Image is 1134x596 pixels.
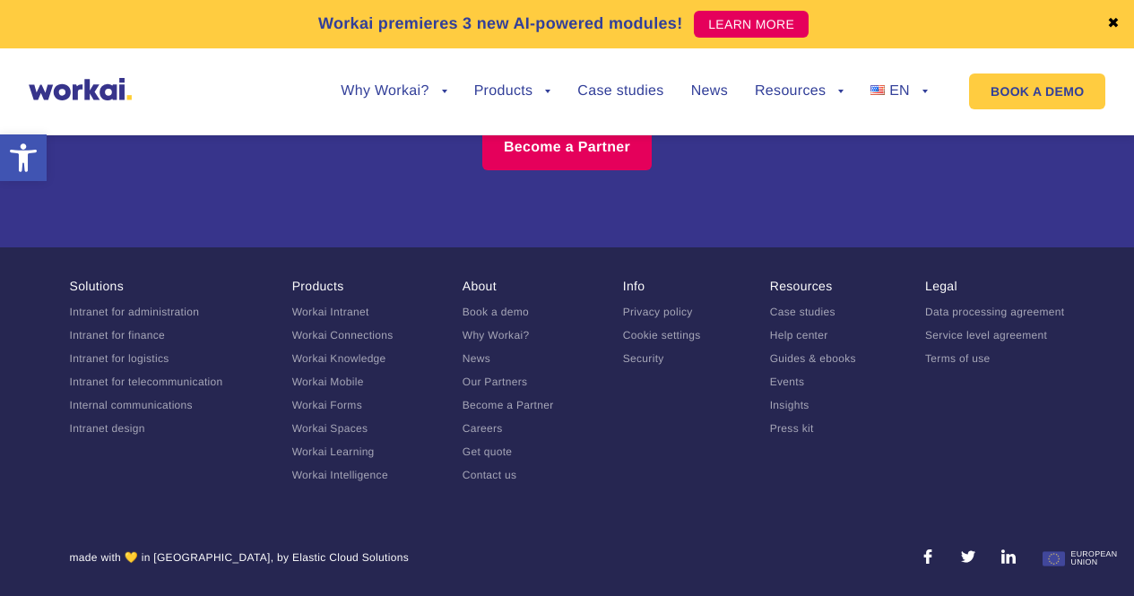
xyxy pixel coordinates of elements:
[463,352,490,365] a: News
[292,306,369,318] a: Workai Intranet
[70,306,200,318] a: Intranet for administration
[482,125,652,170] a: Become a Partner
[770,329,828,341] a: Help center
[623,306,693,318] a: Privacy policy
[623,279,645,293] a: Info
[925,329,1047,341] a: Service level agreement
[474,84,551,99] a: Products
[70,422,145,435] a: Intranet design
[770,376,805,388] a: Events
[925,306,1064,318] a: Data processing agreement
[623,329,701,341] a: Cookie settings
[292,399,362,411] a: Workai Forms
[623,352,664,365] a: Security
[70,352,169,365] a: Intranet for logistics
[463,399,554,411] a: Become a Partner
[1107,17,1120,31] a: ✖
[292,376,364,388] a: Workai Mobile
[292,279,344,293] a: Products
[70,329,165,341] a: Intranet for finance
[292,329,394,341] a: Workai Connections
[292,422,368,435] a: Workai Spaces
[770,279,833,293] a: Resources
[770,306,835,318] a: Case studies
[770,399,809,411] a: Insights
[691,84,728,99] a: News
[577,84,663,99] a: Case studies
[755,84,844,99] a: Resources
[463,279,497,293] a: About
[770,422,814,435] a: Press kit
[70,279,124,293] a: Solutions
[292,352,386,365] a: Workai Knowledge
[925,279,957,293] a: Legal
[463,306,529,318] a: Book a demo
[463,422,503,435] a: Careers
[341,84,446,99] a: Why Workai?
[9,442,493,587] iframe: Popup CTA
[925,352,991,365] a: Terms of use
[70,399,193,411] a: Internal communications
[70,376,223,388] a: Intranet for telecommunication
[463,376,528,388] a: Our Partners
[318,12,683,36] p: Workai premieres 3 new AI-powered modules!
[463,329,530,341] a: Why Workai?
[770,352,856,365] a: Guides & ebooks
[694,11,809,38] a: LEARN MORE
[969,73,1105,109] a: BOOK A DEMO
[889,83,910,99] span: EN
